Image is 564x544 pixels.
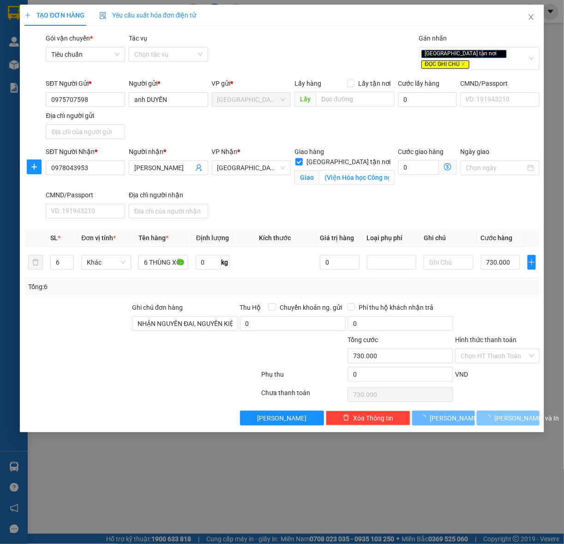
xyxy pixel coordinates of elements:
span: plus [528,259,535,266]
span: Khác [87,255,126,269]
input: Cước giao hàng [398,160,439,175]
span: Giao hàng [294,148,324,155]
button: [PERSON_NAME] [412,411,475,426]
span: Cước hàng [481,234,513,242]
th: Ghi chú [420,229,477,247]
div: Địa chỉ người gửi [46,111,125,121]
input: 0 [320,255,359,270]
label: Tác vụ [129,35,147,42]
span: kg [221,255,230,270]
button: Close [518,5,544,30]
span: Yêu cầu xuất hóa đơn điện tử [99,12,197,19]
div: Tổng: 6 [28,282,219,292]
label: Ngày giao [461,148,490,155]
span: plus [24,12,31,18]
label: Cước lấy hàng [398,80,440,87]
input: VD: Bàn, Ghế [138,255,188,270]
div: Địa chỉ người nhận [129,190,208,200]
input: Ngày giao [466,163,526,173]
span: close [461,62,466,66]
button: plus [27,160,42,174]
span: TẠO ĐƠN HÀNG [24,12,84,19]
input: Ghi chú đơn hàng [132,316,238,331]
th: Loại phụ phí [363,229,420,247]
div: CMND/Passport [461,78,540,89]
span: ĐỌC GHI CHÚ [421,60,470,69]
span: Hà Nội: Kho Văn Điển Thanh Trì [217,161,286,175]
button: [PERSON_NAME] [240,411,324,426]
button: [PERSON_NAME] và In [477,411,540,426]
label: Gán nhãn [419,35,447,42]
div: VP gửi [212,78,291,89]
span: Chuyển khoản ng. gửi [276,302,346,313]
input: Cước lấy hàng [398,92,457,107]
input: Giao tận nơi [319,170,395,185]
div: Chưa thanh toán [260,388,347,404]
button: plus [528,255,536,270]
div: SĐT Người Nhận [46,147,125,157]
input: Dọc đường [316,92,395,106]
span: [GEOGRAPHIC_DATA] tận nơi [421,50,507,58]
button: deleteXóa Thông tin [326,411,410,426]
input: Địa chỉ của người nhận [129,204,208,219]
span: Gói vận chuyển [46,35,93,42]
label: Cước giao hàng [398,148,444,155]
span: Lấy [294,92,316,106]
div: Người nhận [129,147,208,157]
span: [PERSON_NAME] [430,413,479,423]
div: CMND/Passport [46,190,125,200]
span: close [528,13,535,21]
span: close [498,51,503,56]
span: Bình Định: VP Quy Nhơn [217,93,286,106]
div: Người gửi [129,78,208,89]
span: Định lượng [196,234,229,242]
label: Ghi chú đơn hàng [132,304,183,311]
div: SĐT Người Gửi [46,78,125,89]
input: Ghi Chú [424,255,474,270]
span: Kích thước [259,234,291,242]
span: loading [484,414,494,421]
span: Tổng cước [348,336,378,343]
input: Địa chỉ của người gửi [46,124,125,139]
span: Thu Hộ [240,304,261,311]
span: Giao [294,170,319,185]
span: Lấy tận nơi [354,78,395,89]
span: Lấy hàng [294,80,321,87]
span: [PERSON_NAME] và In [494,413,559,423]
img: icon [99,12,107,19]
span: Tên hàng [138,234,168,242]
div: Phụ thu [260,369,347,385]
span: plus [27,163,41,171]
span: Đơn vị tính [81,234,116,242]
button: delete [28,255,43,270]
span: Xóa Thông tin [353,413,393,423]
span: Giá trị hàng [320,234,354,242]
span: dollar-circle [444,163,451,171]
span: SL [50,234,58,242]
span: [GEOGRAPHIC_DATA] tận nơi [303,157,395,167]
span: delete [343,414,349,422]
span: VP Nhận [212,148,238,155]
span: loading [420,414,430,421]
label: Hình thức thanh toán [455,336,516,343]
span: user-add [195,164,203,171]
span: Tiêu chuẩn [51,47,120,61]
span: VND [455,371,468,378]
span: [PERSON_NAME] [258,413,307,423]
span: Phí thu hộ khách nhận trả [355,302,437,313]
